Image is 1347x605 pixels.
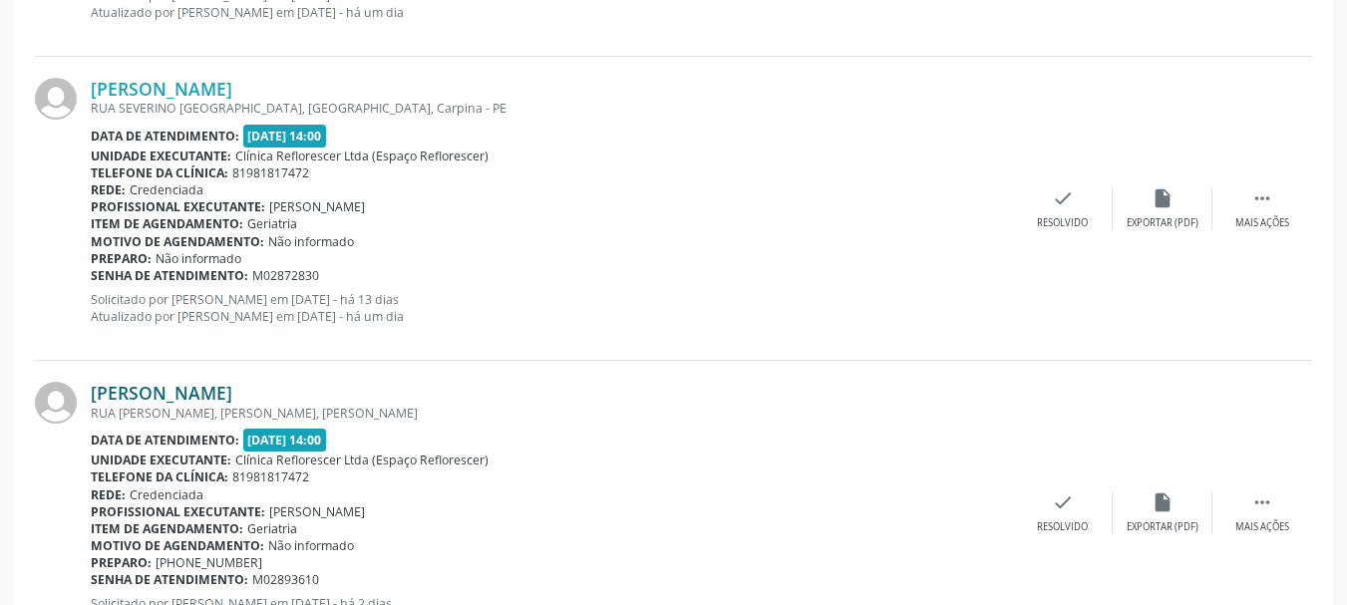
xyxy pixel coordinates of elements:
div: RUA [PERSON_NAME], [PERSON_NAME], [PERSON_NAME] [91,405,1013,422]
b: Motivo de agendamento: [91,233,264,250]
b: Motivo de agendamento: [91,537,264,554]
img: img [35,78,77,120]
a: [PERSON_NAME] [91,382,232,404]
i:  [1251,187,1273,209]
span: Credenciada [130,486,203,503]
a: [PERSON_NAME] [91,78,232,100]
i:  [1251,491,1273,513]
div: Resolvido [1037,520,1088,534]
b: Senha de atendimento: [91,267,248,284]
span: Não informado [156,250,241,267]
b: Item de agendamento: [91,520,243,537]
b: Data de atendimento: [91,432,239,449]
span: [PERSON_NAME] [269,198,365,215]
span: Não informado [268,233,354,250]
div: Exportar (PDF) [1127,520,1198,534]
i: check [1052,491,1074,513]
span: 81981817472 [232,164,309,181]
i: insert_drive_file [1152,187,1174,209]
span: [PHONE_NUMBER] [156,554,262,571]
span: Credenciada [130,181,203,198]
b: Profissional executante: [91,198,265,215]
b: Telefone da clínica: [91,164,228,181]
b: Preparo: [91,554,152,571]
span: [DATE] 14:00 [243,125,327,148]
b: Item de agendamento: [91,215,243,232]
b: Senha de atendimento: [91,571,248,588]
span: [DATE] 14:00 [243,429,327,452]
span: 81981817472 [232,468,309,485]
b: Rede: [91,181,126,198]
div: Mais ações [1235,520,1289,534]
span: Não informado [268,537,354,554]
div: Resolvido [1037,216,1088,230]
b: Preparo: [91,250,152,267]
i: check [1052,187,1074,209]
img: img [35,382,77,424]
span: Clínica Reflorescer Ltda (Espaço Reflorescer) [235,148,489,164]
b: Telefone da clínica: [91,468,228,485]
span: M02893610 [252,571,319,588]
span: Geriatria [247,215,297,232]
div: RUA SEVERINO [GEOGRAPHIC_DATA], [GEOGRAPHIC_DATA], Carpina - PE [91,100,1013,117]
b: Unidade executante: [91,452,231,468]
span: M02872830 [252,267,319,284]
span: Geriatria [247,520,297,537]
b: Unidade executante: [91,148,231,164]
span: [PERSON_NAME] [269,503,365,520]
b: Data de atendimento: [91,128,239,145]
b: Rede: [91,486,126,503]
div: Exportar (PDF) [1127,216,1198,230]
b: Profissional executante: [91,503,265,520]
i: insert_drive_file [1152,491,1174,513]
p: Solicitado por [PERSON_NAME] em [DATE] - há 13 dias Atualizado por [PERSON_NAME] em [DATE] - há u... [91,291,1013,325]
div: Mais ações [1235,216,1289,230]
span: Clínica Reflorescer Ltda (Espaço Reflorescer) [235,452,489,468]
